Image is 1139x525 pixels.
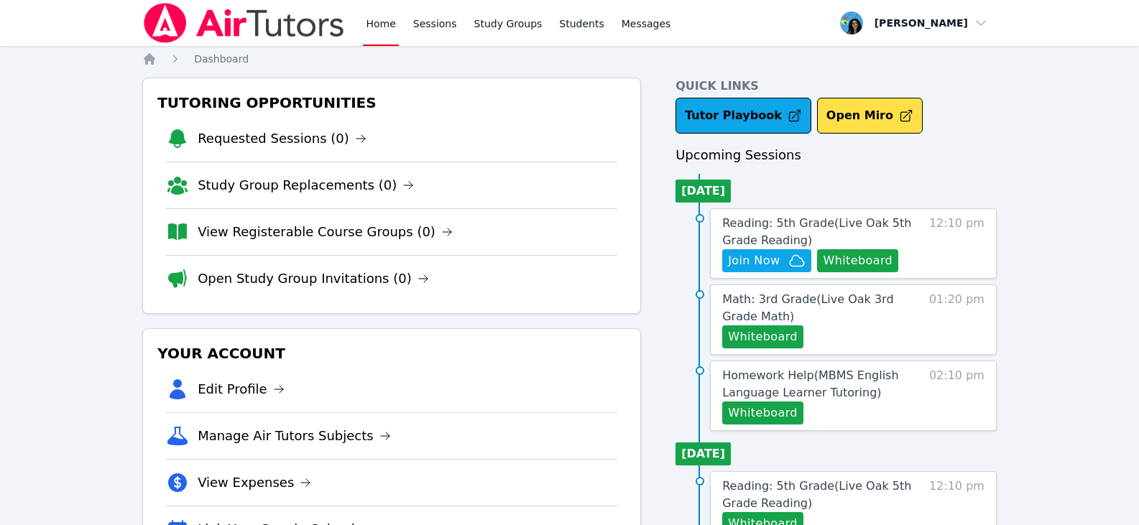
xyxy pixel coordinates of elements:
h3: Upcoming Sessions [675,145,997,165]
span: Reading: 5th Grade ( Live Oak 5th Grade Reading ) [722,216,911,247]
button: Whiteboard [722,401,803,424]
a: Study Group Replacements (0) [198,175,414,195]
a: Tutor Playbook [675,98,811,134]
a: Reading: 5th Grade(Live Oak 5th Grade Reading) [722,478,919,512]
a: View Registerable Course Groups (0) [198,222,453,242]
span: Math: 3rd Grade ( Live Oak 3rd Grade Math ) [722,292,893,323]
span: Join Now [728,252,780,269]
button: Whiteboard [817,249,898,272]
span: 02:10 pm [929,367,984,424]
h4: Quick Links [675,78,997,95]
span: Reading: 5th Grade ( Live Oak 5th Grade Reading ) [722,479,911,510]
a: Open Study Group Invitations (0) [198,269,429,289]
h3: Tutoring Opportunities [155,90,629,116]
a: Edit Profile [198,379,285,399]
span: 01:20 pm [929,291,984,348]
a: Manage Air Tutors Subjects [198,426,391,446]
button: Whiteboard [722,325,803,348]
button: Open Miro [817,98,923,134]
a: Homework Help(MBMS English Language Learner Tutoring) [722,367,919,401]
a: Requested Sessions (0) [198,129,366,149]
nav: Breadcrumb [142,52,997,66]
span: Dashboard [194,53,249,65]
a: Reading: 5th Grade(Live Oak 5th Grade Reading) [722,215,919,249]
button: Join Now [722,249,811,272]
li: [DATE] [675,442,731,465]
a: Dashboard [194,52,249,66]
span: 12:10 pm [929,215,984,272]
img: Air Tutors [142,3,346,43]
span: Homework Help ( MBMS English Language Learner Tutoring ) [722,368,898,399]
a: View Expenses [198,473,311,493]
h3: Your Account [155,340,629,366]
a: Math: 3rd Grade(Live Oak 3rd Grade Math) [722,291,919,325]
span: Messages [622,17,671,31]
li: [DATE] [675,180,731,203]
